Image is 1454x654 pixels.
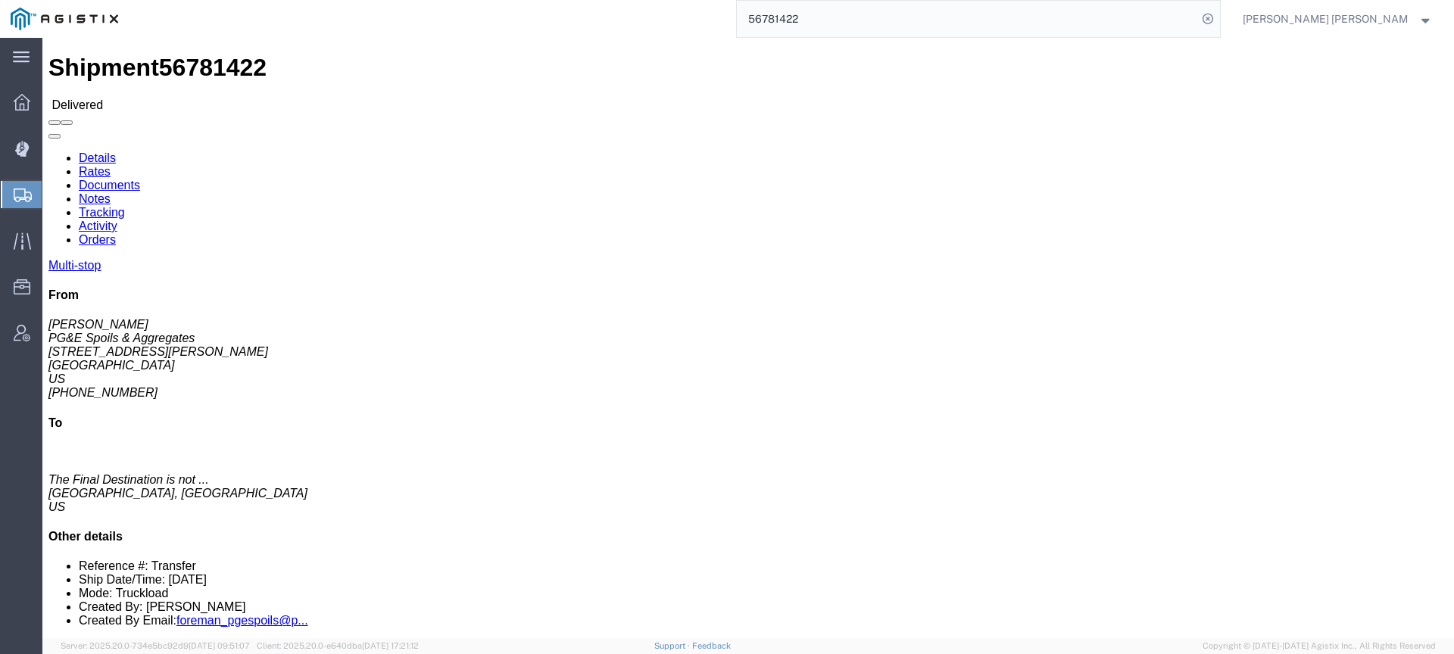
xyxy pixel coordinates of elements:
[1243,11,1409,27] span: Kayte Bray Dogali
[42,38,1454,638] iframe: FS Legacy Container
[61,641,250,650] span: Server: 2025.20.0-734e5bc92d9
[1242,10,1433,28] button: [PERSON_NAME] [PERSON_NAME]
[257,641,419,650] span: Client: 2025.20.0-e640dba
[654,641,692,650] a: Support
[362,641,419,650] span: [DATE] 17:21:12
[189,641,250,650] span: [DATE] 09:51:07
[737,1,1197,37] input: Search for shipment number, reference number
[692,641,731,650] a: Feedback
[1203,640,1436,652] span: Copyright © [DATE]-[DATE] Agistix Inc., All Rights Reserved
[11,8,118,30] img: logo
